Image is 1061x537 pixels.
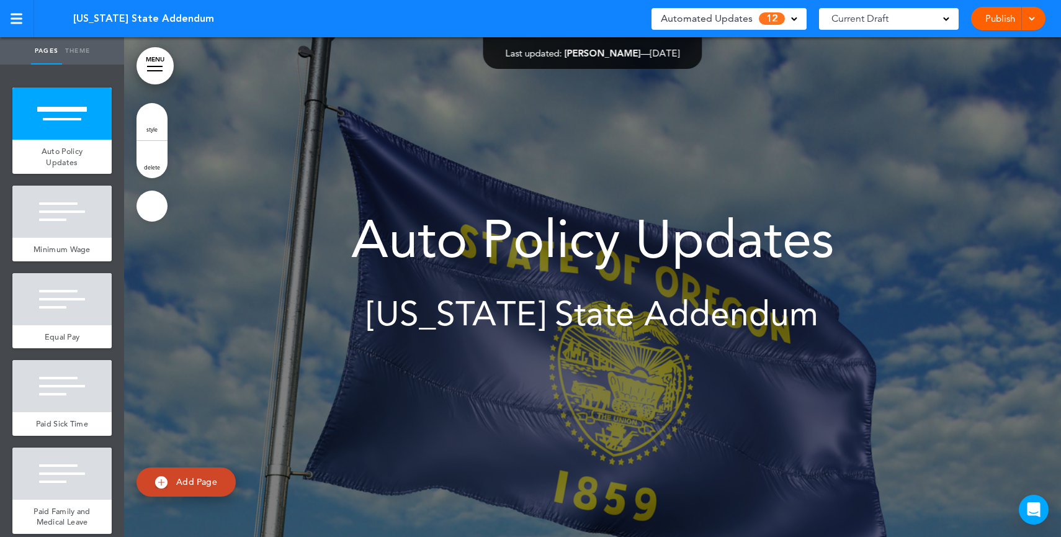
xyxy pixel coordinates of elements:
span: Paid Sick Time [36,418,88,429]
a: style [137,103,168,140]
span: style [146,125,158,133]
a: Publish [980,7,1019,30]
span: [US_STATE] State Addendum [367,294,818,334]
span: [DATE] [650,47,680,59]
span: [US_STATE] State Addendum [73,12,214,25]
span: Auto Policy Updates [42,146,83,168]
span: Auto Policy Updates [351,208,834,270]
a: Theme [62,37,93,65]
div: Open Intercom Messenger [1019,495,1049,525]
a: Paid Family and Medical Leave [12,500,112,534]
span: 12 [759,12,785,25]
a: Minimum Wage [12,238,112,261]
a: delete [137,141,168,178]
span: Minimum Wage [34,244,91,255]
a: Add Page [137,467,236,497]
div: — [506,48,680,58]
span: Add Page [176,476,217,487]
span: [PERSON_NAME] [565,47,641,59]
span: delete [144,163,160,171]
span: Paid Family and Medical Leave [34,506,91,528]
a: Pages [31,37,62,65]
span: Last updated: [506,47,562,59]
span: Current Draft [831,10,889,27]
span: Equal Pay [45,332,80,342]
a: Equal Pay [12,325,112,349]
a: Paid Sick Time [12,412,112,436]
img: add.svg [155,476,168,489]
a: Auto Policy Updates [12,140,112,174]
span: Automated Updates [661,10,753,27]
a: MENU [137,47,174,84]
